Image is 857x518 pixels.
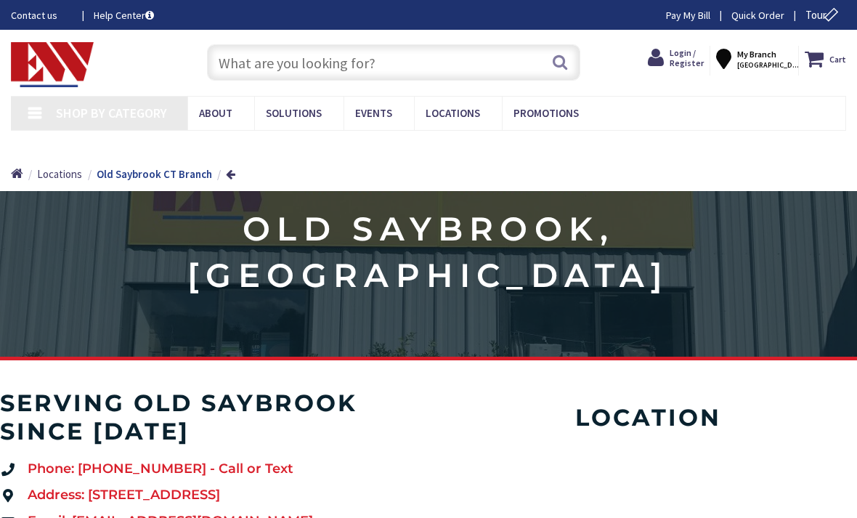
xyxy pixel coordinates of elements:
[355,106,392,120] span: Events
[829,46,846,72] strong: Cart
[94,8,154,23] a: Help Center
[11,8,70,23] a: Contact us
[805,8,842,22] span: Tour
[737,60,799,70] span: [GEOGRAPHIC_DATA], [GEOGRAPHIC_DATA]
[737,49,776,60] strong: My Branch
[731,8,784,23] a: Quick Order
[97,167,212,181] strong: Old Saybrook CT Branch
[458,404,840,432] h4: Location
[37,166,82,182] a: Locations
[199,106,232,120] span: About
[670,47,704,68] span: Login / Register
[207,44,581,81] input: What are you looking for?
[426,106,480,120] span: Locations
[56,105,167,121] span: Shop By Category
[648,46,704,70] a: Login / Register
[37,167,82,181] span: Locations
[513,106,579,120] span: Promotions
[805,46,846,72] a: Cart
[666,8,710,23] a: Pay My Bill
[24,486,220,505] span: Address: [STREET_ADDRESS]
[266,106,322,120] span: Solutions
[716,46,792,72] div: My Branch [GEOGRAPHIC_DATA], [GEOGRAPHIC_DATA]
[24,460,293,479] span: Phone: [PHONE_NUMBER] - Call or Text
[11,42,94,87] img: Electrical Wholesalers, Inc.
